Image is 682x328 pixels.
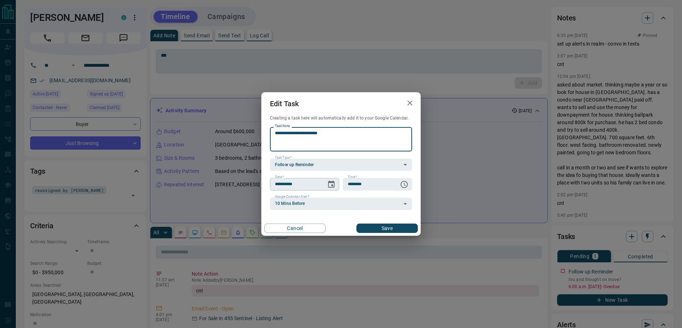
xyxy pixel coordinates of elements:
[270,159,412,171] div: Follow up Reminder
[397,177,411,192] button: Choose time, selected time is 6:00 AM
[261,92,307,115] h2: Edit Task
[275,175,284,179] label: Date
[275,124,290,128] label: Task Note
[270,115,412,121] p: Creating a task here will automatically add it to your Google Calendar.
[275,195,309,199] label: Google Calendar Alert
[348,175,357,179] label: Time
[324,177,338,192] button: Choose date, selected date is Oct 14, 2025
[264,224,326,233] button: Cancel
[356,224,418,233] button: Save
[270,198,412,210] div: 10 Mins Before
[275,155,292,160] label: Task Type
